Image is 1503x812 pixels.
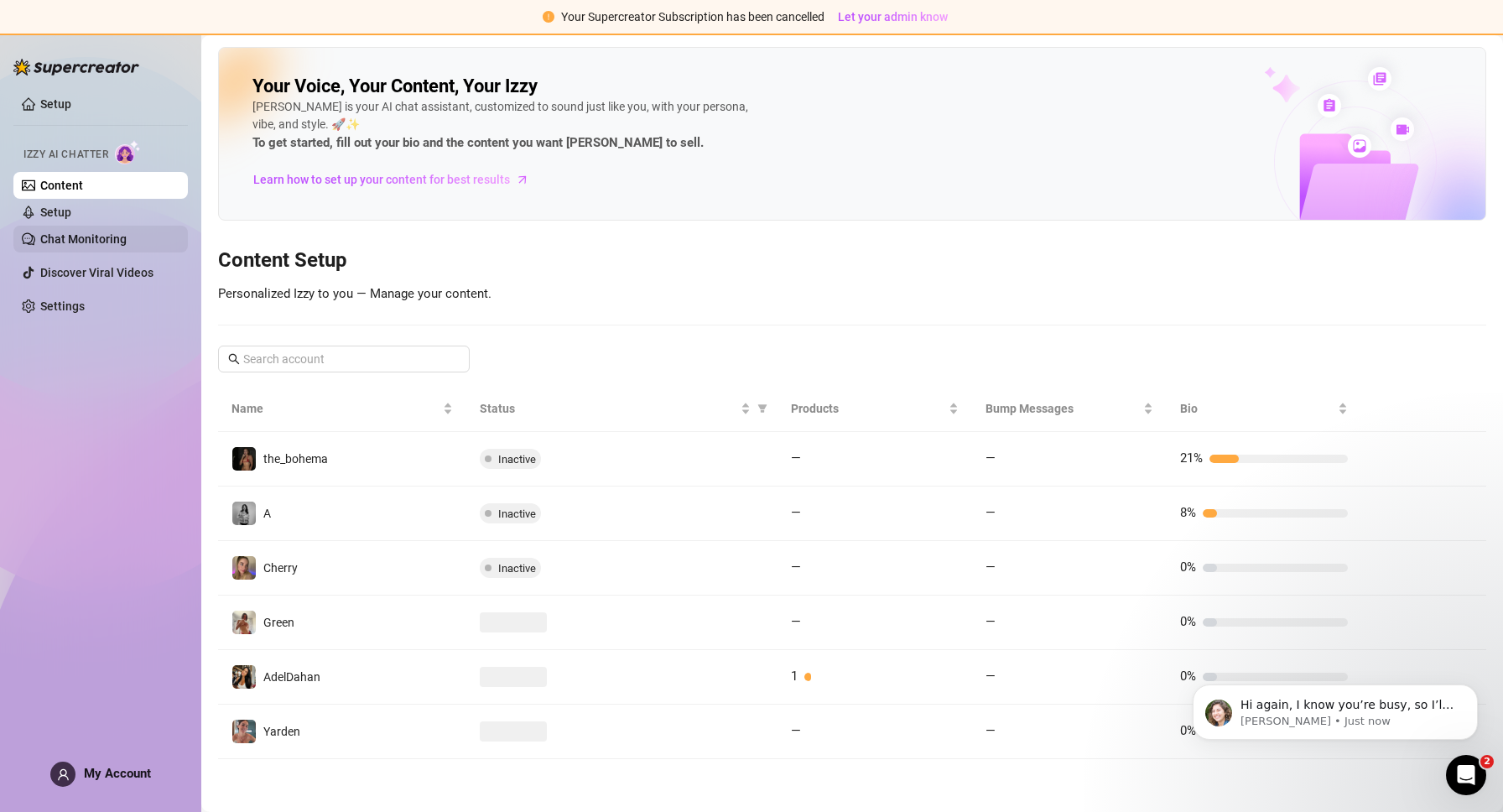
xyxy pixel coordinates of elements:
span: the_bohema [263,452,328,466]
span: My Account [84,766,151,781]
th: Bump Messages [972,386,1167,432]
span: search [228,353,240,365]
span: 2 [1480,755,1494,768]
img: logo-BBDzfeDw.svg [13,59,139,75]
span: Your Supercreator Subscription has been cancelled [561,10,824,23]
span: Let your admin know [838,10,948,23]
span: — [986,450,996,466]
span: Name [231,399,439,418]
span: arrow-right [514,171,531,188]
span: 21% [1180,450,1203,466]
span: — [986,669,996,684]
span: 8% [1180,505,1196,520]
img: ai-chatter-content-library-cLFOSyPT.png [1225,49,1485,220]
img: AdelDahan [232,665,256,689]
th: Products [778,386,972,432]
span: 0% [1180,614,1196,629]
a: Setup [40,206,71,219]
th: Status [466,386,778,432]
span: A [263,507,271,520]
button: Let your admin know [831,7,954,27]
span: Izzy AI Chatter [23,147,108,163]
th: Bio [1167,386,1361,432]
span: 0% [1180,560,1196,575]
span: AdelDahan [263,670,320,684]
span: user [57,768,70,781]
a: Settings [40,299,85,313]
span: Inactive [498,507,536,520]
img: Yarden [232,720,256,743]
img: AI Chatter [115,140,141,164]
img: Cherry [232,556,256,580]
span: Products [791,399,945,418]
h2: Your Voice, Your Content, Your Izzy [252,75,538,98]
iframe: Intercom notifications message [1168,649,1503,767]
strong: To get started, fill out your bio and the content you want [PERSON_NAME] to sell. [252,135,704,150]
h3: Content Setup [218,247,1486,274]
span: Bump Messages [986,399,1140,418]
div: [PERSON_NAME] is your AI chat assistant, customized to sound just like you, with your persona, vi... [252,98,756,154]
span: — [791,723,801,738]
span: Bio [1180,399,1334,418]
span: Learn how to set up your content for best results [253,170,510,189]
a: Chat Monitoring [40,232,127,246]
span: Personalized Izzy to you — Manage your content. [218,286,491,301]
span: — [791,614,801,629]
span: filter [757,403,767,414]
span: 1 [791,669,798,684]
span: Green [263,616,294,629]
span: — [986,505,996,520]
a: Content [40,179,83,192]
span: — [791,560,801,575]
input: Search account [243,350,446,368]
span: — [791,505,801,520]
span: — [791,450,801,466]
img: Green [232,611,256,634]
img: A [232,502,256,525]
span: Yarden [263,725,300,738]
img: the_bohema [232,447,256,471]
span: exclamation-circle [543,11,554,23]
span: — [986,614,996,629]
span: Status [480,399,737,418]
span: Inactive [498,453,536,466]
a: Learn how to set up your content for best results [252,166,542,193]
a: Setup [40,97,71,111]
span: filter [754,396,771,421]
a: Discover Viral Videos [40,266,153,279]
span: — [986,723,996,738]
th: Name [218,386,466,432]
span: Cherry [263,561,298,575]
span: Inactive [498,562,536,575]
span: — [986,560,996,575]
iframe: Intercom live chat [1446,755,1486,795]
